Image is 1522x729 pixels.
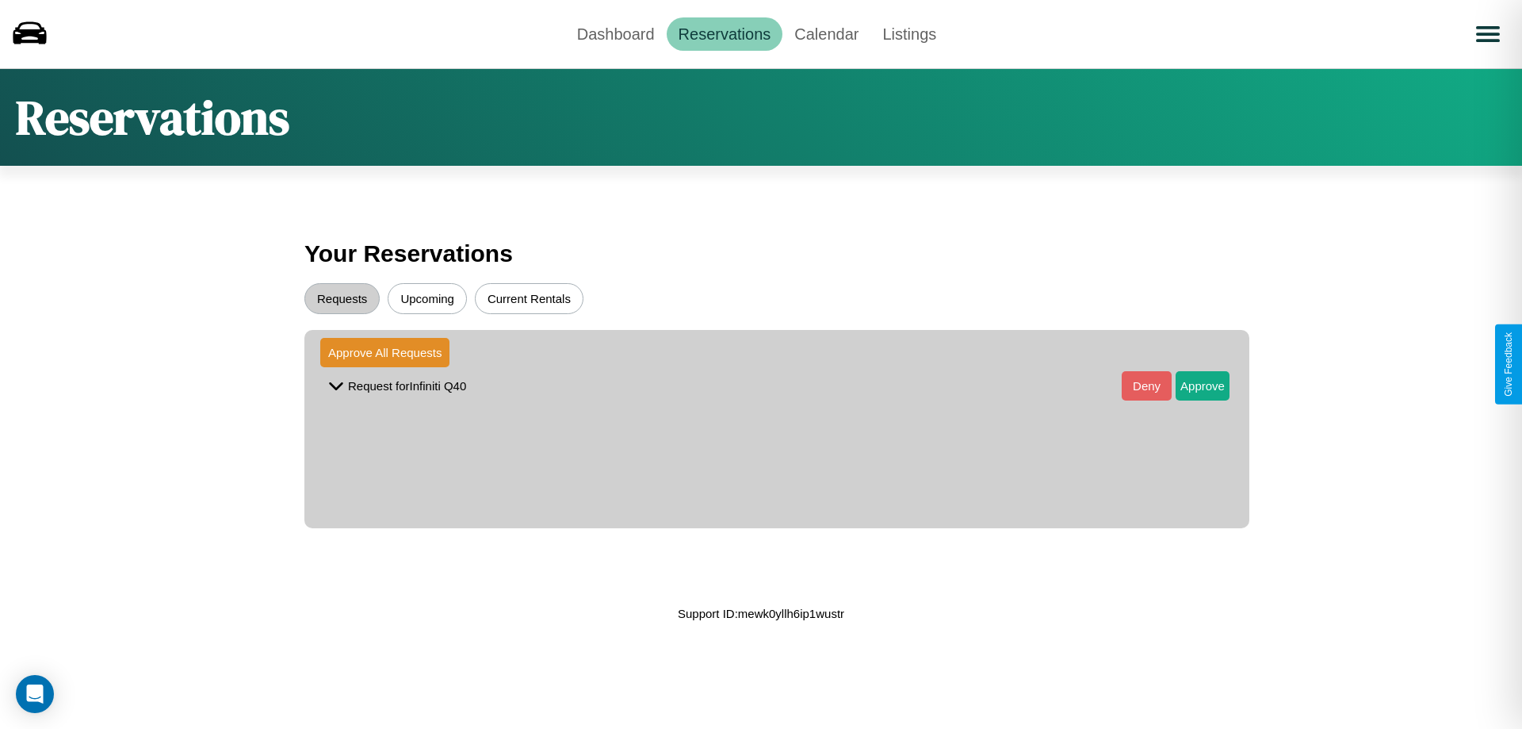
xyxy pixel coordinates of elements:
button: Approve All Requests [320,338,449,367]
a: Reservations [667,17,783,51]
h1: Reservations [16,85,289,150]
a: Listings [870,17,948,51]
div: Open Intercom Messenger [16,675,54,713]
button: Upcoming [388,283,467,314]
button: Deny [1122,371,1172,401]
p: Support ID: mewk0yllh6ip1wustr [678,603,844,624]
button: Requests [304,283,380,314]
p: Request for Infiniti Q40 [348,375,466,397]
button: Current Rentals [475,283,583,314]
h3: Your Reservations [304,232,1218,275]
a: Calendar [782,17,870,51]
a: Dashboard [565,17,667,51]
button: Approve [1176,371,1229,401]
button: Open menu [1466,12,1510,56]
div: Give Feedback [1503,332,1514,397]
